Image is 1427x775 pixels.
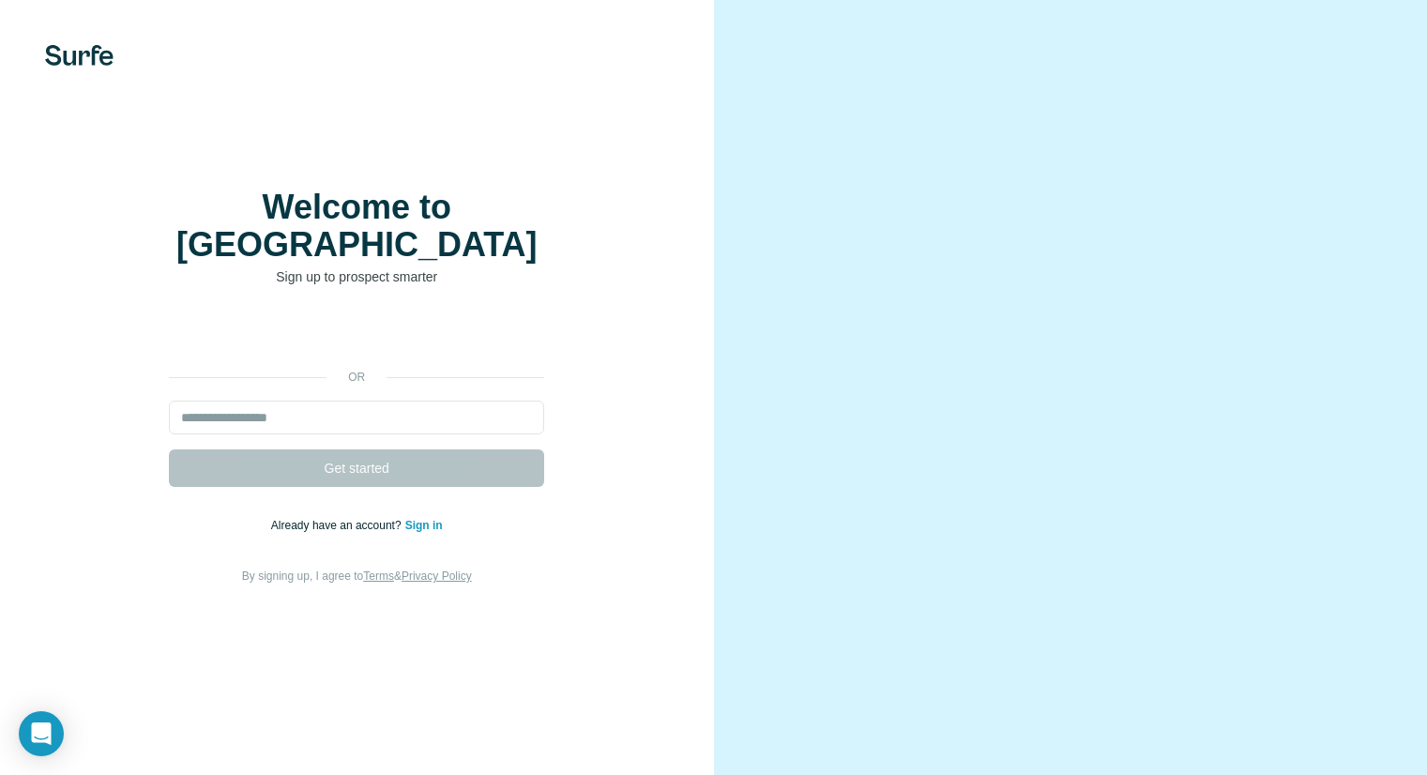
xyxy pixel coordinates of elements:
img: Surfe's logo [45,45,114,66]
p: or [326,369,387,386]
a: Privacy Policy [402,570,472,583]
p: Sign up to prospect smarter [169,267,544,286]
span: Already have an account? [271,519,405,532]
a: Sign in [405,519,443,532]
h1: Welcome to [GEOGRAPHIC_DATA] [169,189,544,264]
a: Terms [363,570,394,583]
iframe: Sign in with Google Button [159,314,554,356]
span: By signing up, I agree to & [242,570,472,583]
div: Open Intercom Messenger [19,711,64,756]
